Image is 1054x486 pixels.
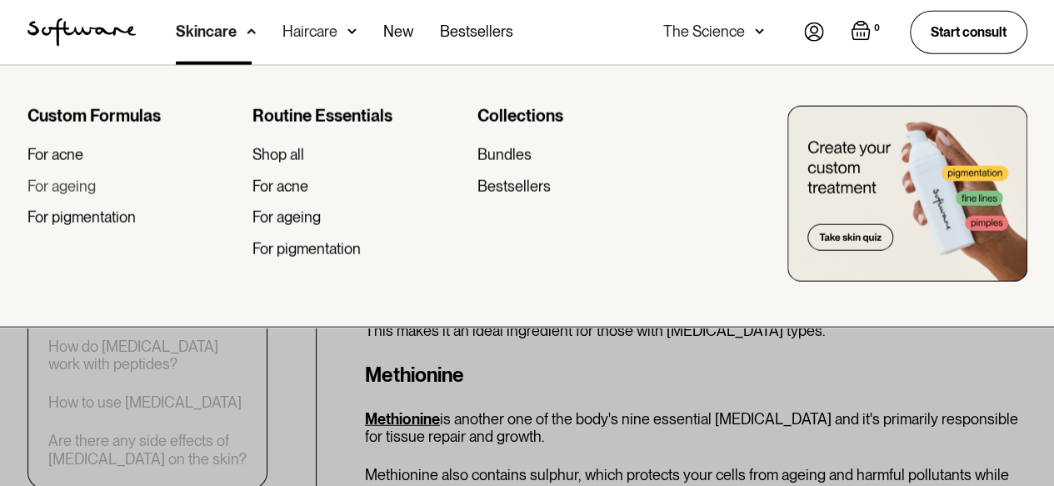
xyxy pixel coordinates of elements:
[252,106,464,126] div: Routine Essentials
[252,208,464,227] a: For ageing
[871,21,883,36] div: 0
[27,106,239,126] div: Custom Formulas
[27,146,239,164] a: For acne
[477,146,689,164] a: Bundles
[252,240,361,258] div: For pigmentation
[851,21,883,44] a: Open empty cart
[27,18,136,47] a: home
[27,208,239,227] a: For pigmentation
[663,23,745,40] div: The Science
[252,240,464,258] a: For pigmentation
[252,146,464,164] a: Shop all
[27,208,136,227] div: For pigmentation
[755,23,764,40] img: arrow down
[176,23,237,40] div: Skincare
[247,23,256,40] img: arrow down
[27,146,83,164] div: For acne
[252,178,308,196] div: For acne
[252,178,464,196] a: For acne
[252,208,321,227] div: For ageing
[252,146,304,164] div: Shop all
[477,178,689,196] a: Bestsellers
[787,106,1027,282] img: create you custom treatment bottle
[477,178,551,196] div: Bestsellers
[910,11,1027,53] a: Start consult
[282,23,337,40] div: Haircare
[477,106,689,126] div: Collections
[477,146,532,164] div: Bundles
[347,23,357,40] img: arrow down
[27,178,239,196] a: For ageing
[27,18,136,47] img: Software Logo
[27,178,96,196] div: For ageing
